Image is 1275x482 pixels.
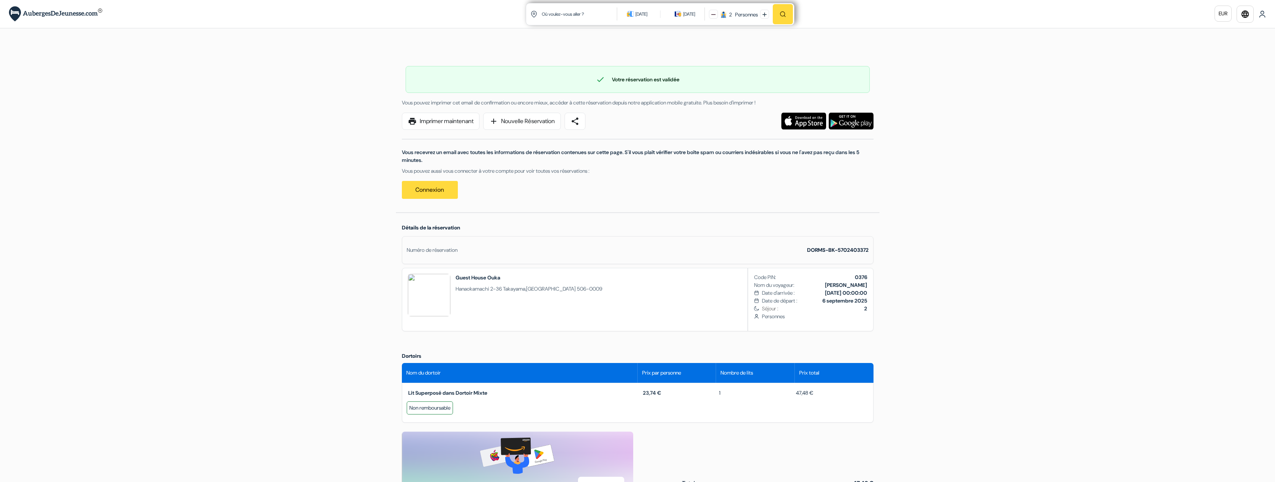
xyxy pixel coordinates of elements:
b: 0376 [855,274,867,281]
img: minus [711,12,716,17]
span: Nombre de lits [721,369,753,377]
div: Personnes [733,11,758,19]
b: [DATE] 00:00:00 [825,289,867,296]
span: Prix par personne [642,369,681,377]
img: gift-card-banner.png [480,438,555,474]
b: 6 septembre 2025 [822,297,867,304]
span: 23,74 € [643,389,661,396]
p: Vous pouvez aussi vous connecter à votre compte pour voir toutes vos réservations : [402,167,874,175]
input: Ville, université ou logement [541,5,618,23]
span: Vous pouvez imprimer cet email de confirmation ou encore mieux, accéder à cette réservation depui... [402,99,756,106]
p: Vous recevrez un email avec toutes les informations de réservation contenues sur cette page. S'il... [402,148,874,164]
span: print [408,117,417,126]
span: check [596,75,605,84]
span: 1 [715,389,721,397]
div: Non remboursable [407,401,453,414]
span: Nom du voyageur: [754,281,794,289]
img: BWNeYAA1VmAANQNn [408,274,450,316]
span: Nom du dortoir [406,369,441,377]
a: share [565,113,585,130]
img: location icon [531,11,537,18]
span: 47,48 € [791,389,813,397]
span: Séjour : [762,305,867,313]
span: 506-0009 [577,285,602,292]
i: language [1241,10,1250,19]
strong: DORMS-BK-5702403372 [807,247,869,253]
b: 2 [864,305,867,312]
div: [DATE] [683,10,695,18]
div: Votre réservation est validée [406,75,869,84]
span: Dortoirs [402,353,421,359]
span: Date d'arrivée : [762,289,795,297]
img: Téléchargez l'application gratuite [829,113,874,129]
span: add [489,117,498,126]
img: plus [762,12,767,17]
a: language [1237,6,1254,23]
a: addNouvelle Réservation [483,113,561,130]
span: , [456,285,602,293]
h2: Guest House Ouka [456,274,602,281]
img: calendarIcon icon [627,10,634,17]
span: Code PIN: [754,273,776,281]
div: [DATE] [635,10,647,18]
img: AubergesDeJeunesse.com [9,6,102,22]
img: User Icon [1259,10,1266,18]
span: [GEOGRAPHIC_DATA] [526,285,576,292]
img: guest icon [720,11,727,18]
span: Date de départ : [762,297,797,305]
a: printImprimer maintenant [402,113,479,130]
span: Takayama [503,285,525,292]
div: Numéro de réservation [407,246,457,254]
a: EUR [1215,6,1232,22]
img: Téléchargez l'application gratuite [781,113,826,129]
span: Détails de la réservation [402,224,460,231]
span: Hanaokamachi 2-36 [456,285,502,292]
span: Personnes [762,313,867,320]
b: [PERSON_NAME] [825,282,867,288]
a: Connexion [402,181,458,199]
span: Lit Superposé dans Dortoir Mixte [408,389,487,396]
span: Prix total [799,369,819,377]
div: 2 [729,11,732,19]
img: calendarIcon icon [675,10,681,17]
span: share [571,117,579,126]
